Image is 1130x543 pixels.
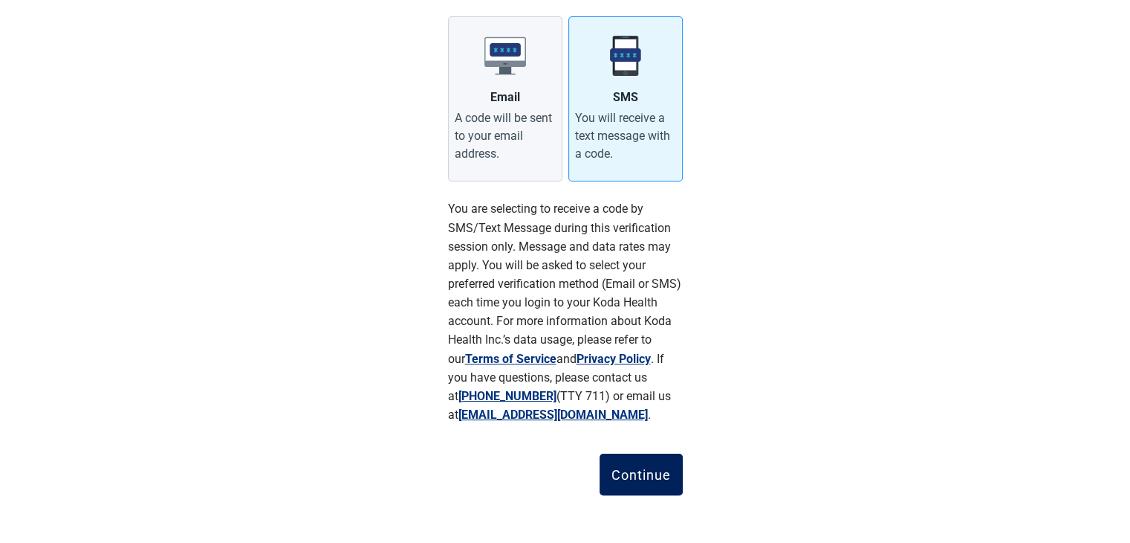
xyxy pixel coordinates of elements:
[575,109,676,163] div: You will receive a text message with a code.
[611,467,671,482] div: Continue
[465,352,556,366] a: Terms of Service
[600,454,683,495] button: Continue
[458,408,648,422] a: [EMAIL_ADDRESS][DOMAIN_NAME]
[613,89,638,106] div: SMS
[484,35,526,77] img: email
[455,109,556,163] div: A code will be sent to your email address.
[448,199,683,424] p: You are selecting to receive a code by SMS/Text Message during this verification session only. Me...
[490,89,520,106] div: Email
[605,35,646,77] img: sms
[458,389,556,403] a: [PHONE_NUMBER]
[577,352,651,366] a: Privacy Policy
